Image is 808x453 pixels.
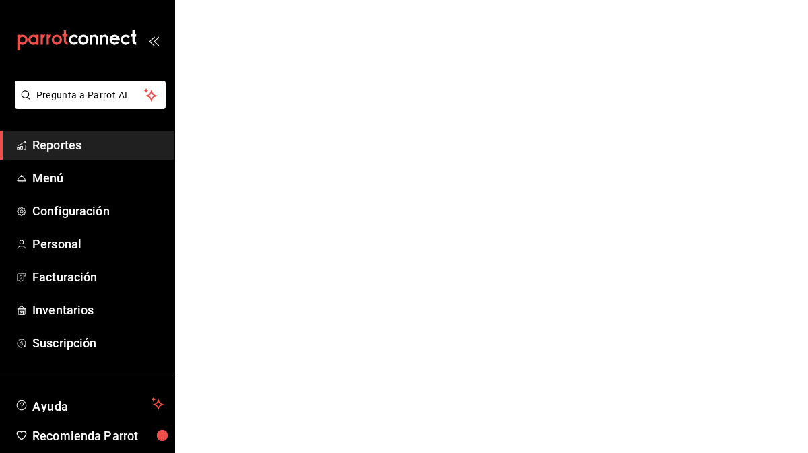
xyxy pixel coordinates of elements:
span: Personal [32,235,164,253]
span: Ayuda [32,396,146,412]
button: open_drawer_menu [148,35,159,46]
span: Menú [32,169,164,187]
span: Pregunta a Parrot AI [36,88,145,102]
span: Recomienda Parrot [32,427,164,445]
button: Pregunta a Parrot AI [15,81,166,109]
span: Suscripción [32,334,164,352]
span: Reportes [32,136,164,154]
span: Inventarios [32,301,164,319]
span: Facturación [32,268,164,286]
span: Configuración [32,202,164,220]
a: Pregunta a Parrot AI [9,98,166,112]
